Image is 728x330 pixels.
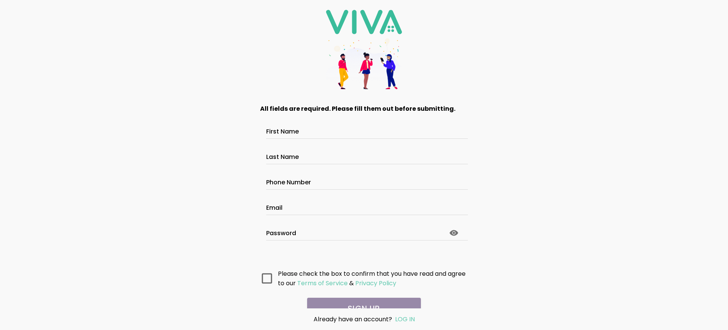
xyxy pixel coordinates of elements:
[260,104,455,113] strong: All fields are required. Please fill them out before submitting.
[355,279,396,288] ion-text: Privacy Policy
[276,267,470,290] ion-col: Please check the box to confirm that you have read and agree to our &
[275,314,453,324] div: Already have an account?
[395,315,415,324] a: LOG IN
[297,279,348,288] ion-text: Terms of Service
